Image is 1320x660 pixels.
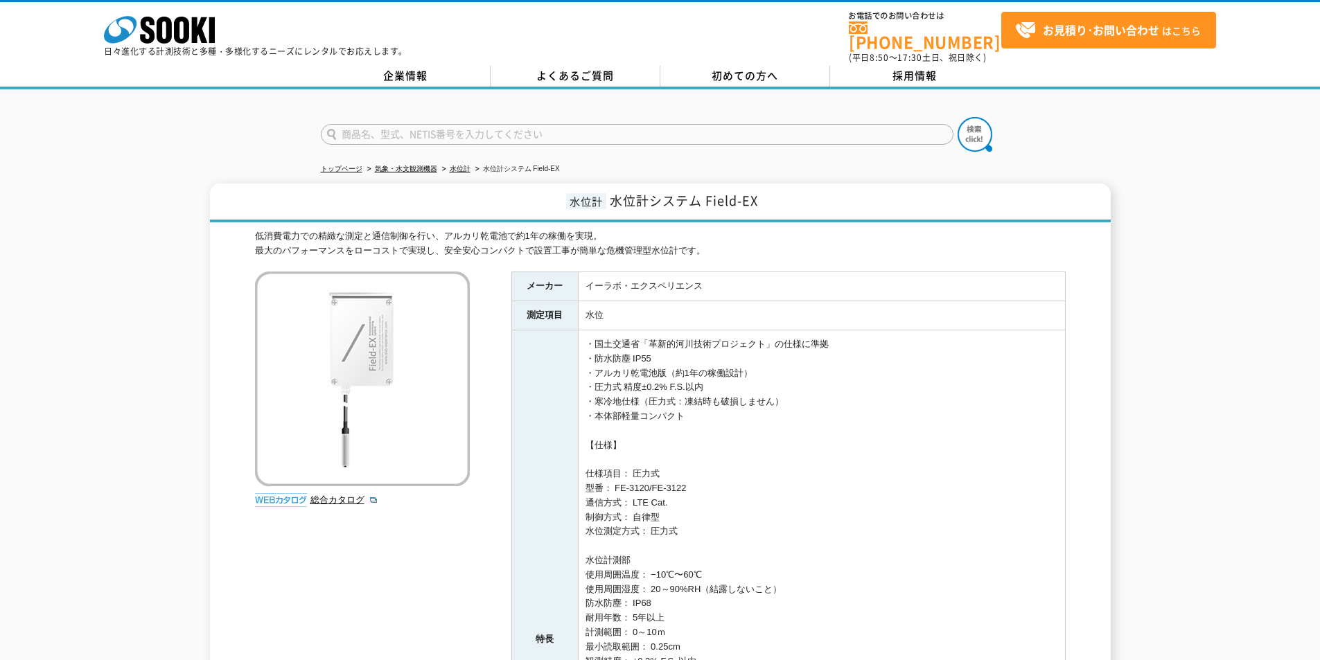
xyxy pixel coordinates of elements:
img: webカタログ [255,493,307,507]
strong: お見積り･お問い合わせ [1043,21,1159,38]
td: 水位 [578,301,1065,330]
li: 水位計システム Field-EX [473,162,560,177]
input: 商品名、型式、NETIS番号を入力してください [321,124,953,145]
span: 水位計システム Field-EX [610,191,758,210]
img: 水位計システム Field-EX [255,271,470,486]
a: トップページ [321,165,362,172]
p: 日々進化する計測技術と多種・多様化するニーズにレンタルでお応えします。 [104,47,407,55]
td: イーラボ・エクスペリエンス [578,272,1065,301]
a: 採用情報 [830,66,1000,87]
a: 総合カタログ [310,494,378,505]
span: 17:30 [897,51,922,64]
img: btn_search.png [958,117,992,152]
a: 初めての方へ [660,66,830,87]
div: 低消費電力での精緻な測定と通信制御を行い、アルカリ乾電池で約1年の稼働を実現。 最大のパフォーマンスをローコストで実現し、安全安心コンパクトで設置工事が簡単な危機管理型水位計です。 [255,229,1066,258]
span: はこちら [1015,20,1201,41]
span: (平日 ～ 土日、祝日除く) [849,51,986,64]
a: お見積り･お問い合わせはこちら [1001,12,1216,48]
a: よくあるご質問 [491,66,660,87]
span: お電話でのお問い合わせは [849,12,1001,20]
span: 8:50 [870,51,889,64]
th: 測定項目 [511,301,578,330]
a: [PHONE_NUMBER] [849,21,1001,50]
a: 気象・水文観測機器 [375,165,437,172]
span: 初めての方へ [712,68,778,83]
a: 水位計 [450,165,470,172]
a: 企業情報 [321,66,491,87]
span: 水位計 [566,193,606,209]
th: メーカー [511,272,578,301]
